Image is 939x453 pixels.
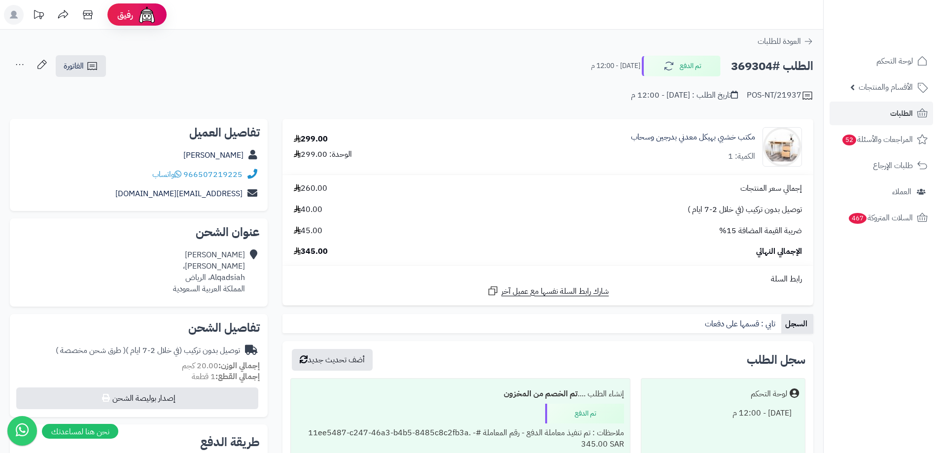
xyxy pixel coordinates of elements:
[747,90,813,102] div: POS-NT/21937
[631,90,738,101] div: تاريخ الطلب : [DATE] - 12:00 م
[545,404,624,423] div: تم الدفع
[218,360,260,372] strong: إجمالي الوزن:
[182,360,260,372] small: 20.00 كجم
[758,35,813,47] a: العودة للطلبات
[763,127,801,167] img: f91c262f42a65e16c79f23a8aefce7ba8fc168b14e9e9377fcf66fab91f4d7a76a2c95a5b82315d03723b6401f702fb98...
[183,169,243,180] a: 966507219225
[192,371,260,383] small: 1 قطعة
[18,322,260,334] h2: تفاصيل الشحن
[56,55,106,77] a: الفاتورة
[294,183,327,194] span: 260.00
[297,384,624,404] div: إنشاء الطلب ....
[890,106,913,120] span: الطلبات
[152,169,181,180] a: واتساب
[16,387,258,409] button: إصدار بوليصة الشحن
[18,226,260,238] h2: عنوان الشحن
[873,159,913,173] span: طلبات الإرجاع
[56,345,126,356] span: ( طرق شحن مخصصة )
[294,134,328,145] div: 299.00
[830,206,933,230] a: السلات المتروكة467
[781,314,813,334] a: السجل
[501,286,609,297] span: شارك رابط السلة نفسها مع عميل آخر
[872,7,930,28] img: logo-2.png
[117,9,133,21] span: رفيق
[849,213,867,224] span: 467
[504,388,578,400] b: تم الخصم من المخزون
[137,5,157,25] img: ai-face.png
[18,127,260,139] h2: تفاصيل العميل
[701,314,781,334] a: تابي : قسمها على دفعات
[830,49,933,73] a: لوحة التحكم
[719,225,802,237] span: ضريبة القيمة المضافة 15%
[830,128,933,151] a: المراجعات والأسئلة52
[631,132,755,143] a: مكتب خشبي بهيكل معدني بدرجين وسحاب
[842,135,856,145] span: 52
[591,61,640,71] small: [DATE] - 12:00 م
[841,133,913,146] span: المراجعات والأسئلة
[115,188,243,200] a: [EMAIL_ADDRESS][DOMAIN_NAME]
[731,56,813,76] h2: الطلب #369304
[487,285,609,297] a: شارك رابط السلة نفسها مع عميل آخر
[292,349,373,371] button: أضف تحديث جديد
[830,154,933,177] a: طلبات الإرجاع
[294,204,322,215] span: 40.00
[647,404,799,423] div: [DATE] - 12:00 م
[859,80,913,94] span: الأقسام والمنتجات
[26,5,51,27] a: تحديثات المنصة
[728,151,755,162] div: الكمية: 1
[294,246,328,257] span: 345.00
[64,60,84,72] span: الفاتورة
[740,183,802,194] span: إجمالي سعر المنتجات
[876,54,913,68] span: لوحة التحكم
[642,56,721,76] button: تم الدفع
[751,388,787,400] div: لوحة التحكم
[848,211,913,225] span: السلات المتروكة
[294,149,352,160] div: الوحدة: 299.00
[286,274,809,285] div: رابط السلة
[830,180,933,204] a: العملاء
[688,204,802,215] span: توصيل بدون تركيب (في خلال 2-7 ايام )
[200,436,260,448] h2: طريقة الدفع
[830,102,933,125] a: الطلبات
[758,35,801,47] span: العودة للطلبات
[892,185,911,199] span: العملاء
[756,246,802,257] span: الإجمالي النهائي
[183,149,243,161] a: [PERSON_NAME]
[747,354,805,366] h3: سجل الطلب
[173,249,245,294] div: [PERSON_NAME] [PERSON_NAME]، Alqadsiah، الرياض المملكة العربية السعودية
[215,371,260,383] strong: إجمالي القطع:
[56,345,240,356] div: توصيل بدون تركيب (في خلال 2-7 ايام )
[294,225,322,237] span: 45.00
